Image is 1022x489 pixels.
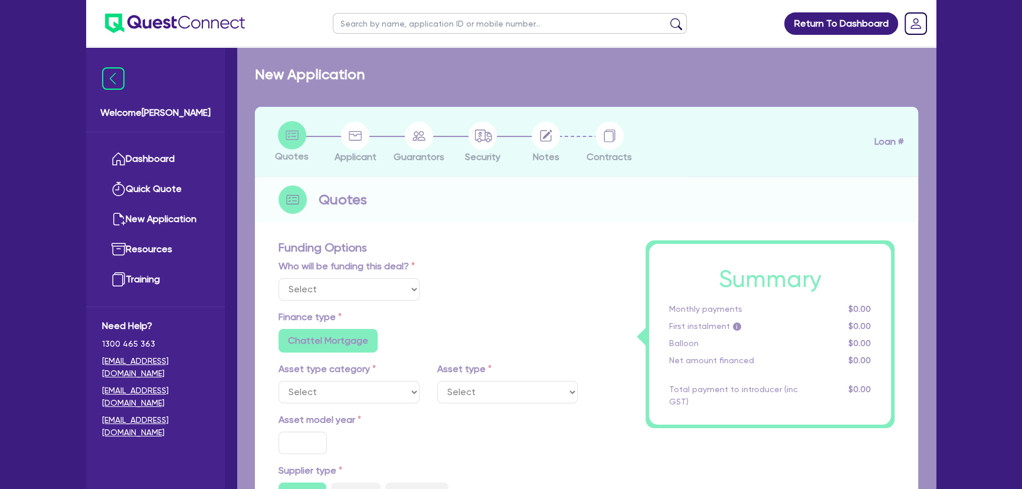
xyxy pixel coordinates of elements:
[102,338,209,350] span: 1300 465 363
[102,414,209,439] a: [EMAIL_ADDRESS][DOMAIN_NAME]
[784,12,898,35] a: Return To Dashboard
[112,272,126,286] img: training
[102,234,209,265] a: Resources
[112,242,126,256] img: resources
[900,8,931,39] a: Dropdown toggle
[112,212,126,226] img: new-application
[102,174,209,204] a: Quick Quote
[333,13,687,34] input: Search by name, application ID or mobile number...
[102,265,209,295] a: Training
[102,67,125,90] img: icon-menu-close
[102,384,209,409] a: [EMAIL_ADDRESS][DOMAIN_NAME]
[102,319,209,333] span: Need Help?
[102,355,209,380] a: [EMAIL_ADDRESS][DOMAIN_NAME]
[112,182,126,196] img: quick-quote
[105,14,245,33] img: quest-connect-logo-blue
[102,204,209,234] a: New Application
[100,106,211,120] span: Welcome [PERSON_NAME]
[102,144,209,174] a: Dashboard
